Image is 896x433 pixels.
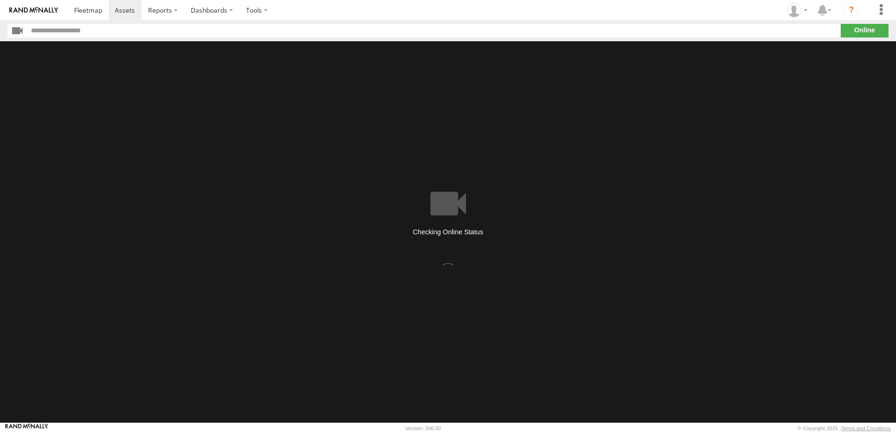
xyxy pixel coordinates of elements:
img: rand-logo.svg [9,7,58,14]
a: Terms and Conditions [841,426,891,431]
a: Visit our Website [5,424,48,433]
div: omar hernandez [784,3,811,17]
i: ? [844,3,859,18]
div: © Copyright 2025 - [798,426,891,431]
div: Version: 306.00 [405,426,441,431]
